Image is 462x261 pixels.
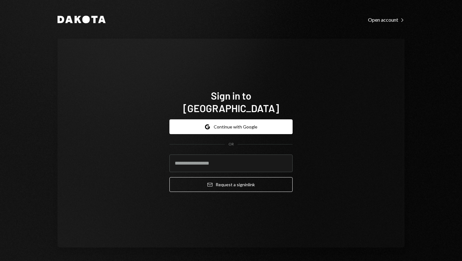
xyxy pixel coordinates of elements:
[169,177,293,192] button: Request a signinlink
[368,16,404,23] a: Open account
[368,17,404,23] div: Open account
[169,119,293,134] button: Continue with Google
[228,142,234,147] div: OR
[169,89,293,114] h1: Sign in to [GEOGRAPHIC_DATA]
